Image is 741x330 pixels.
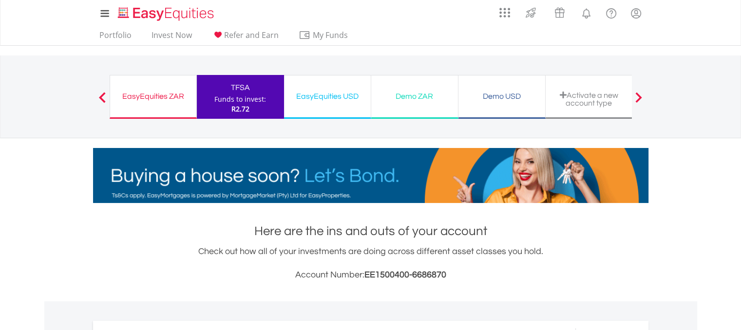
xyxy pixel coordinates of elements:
div: TFSA [203,81,278,94]
div: Activate a new account type [551,91,627,107]
a: Home page [114,2,218,22]
a: Notifications [574,2,599,22]
img: thrive-v2.svg [523,5,539,20]
a: My Profile [624,2,648,24]
a: FAQ's and Support [599,2,624,22]
img: EasyMortage Promotion Banner [93,148,648,203]
a: Vouchers [545,2,574,20]
img: grid-menu-icon.svg [499,7,510,18]
span: EE1500400-6686870 [364,270,446,279]
h1: Here are the ins and outs of your account [93,222,648,240]
div: Funds to invest: [214,94,266,104]
a: Refer and Earn [208,30,283,45]
span: R2.72 [231,104,249,113]
img: vouchers-v2.svg [551,5,568,20]
img: EasyEquities_Logo.png [116,6,218,22]
span: Refer and Earn [224,30,279,40]
a: Invest Now [148,30,196,45]
div: EasyEquities ZAR [116,90,190,103]
div: EasyEquities USD [290,90,365,103]
div: Demo USD [464,90,539,103]
span: My Funds [299,29,362,41]
div: Check out how all of your investments are doing across different asset classes you hold. [93,245,648,282]
a: AppsGrid [493,2,516,18]
a: Portfolio [95,30,135,45]
div: Demo ZAR [377,90,452,103]
h3: Account Number: [93,268,648,282]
